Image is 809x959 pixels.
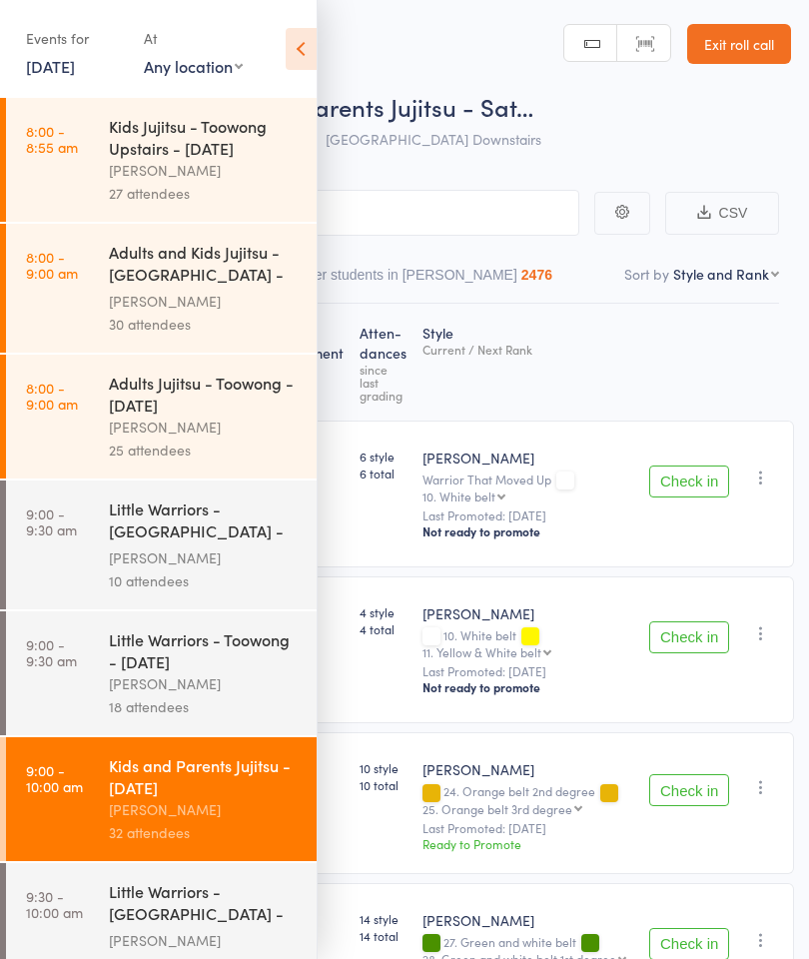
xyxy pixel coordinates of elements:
div: Current / Next Rank [422,343,633,356]
span: 4 style [360,603,406,620]
span: 6 total [360,465,406,481]
div: 25. Orange belt 3rd degree [422,802,572,815]
small: Last Promoted: [DATE] [422,821,633,835]
div: Kids Jujitsu - Toowong Upstairs - [DATE] [109,115,300,159]
button: Check in [649,621,729,653]
div: Not ready to promote [422,523,633,539]
button: Check in [649,774,729,806]
label: Sort by [624,264,669,284]
div: Little Warriors - [GEOGRAPHIC_DATA] - [DATE] [109,880,300,929]
time: 9:00 - 9:30 am [26,505,77,537]
div: [PERSON_NAME] [422,759,633,779]
div: At [144,22,243,55]
time: 8:00 - 9:00 am [26,380,78,412]
time: 8:00 - 8:55 am [26,123,78,155]
div: 18 attendees [109,695,300,718]
div: [PERSON_NAME] [422,448,633,468]
div: [PERSON_NAME] [109,798,300,821]
button: Check in [649,466,729,497]
a: [DATE] [26,55,75,77]
a: 9:00 -10:00 amKids and Parents Jujitsu - [DATE][PERSON_NAME]32 attendees [6,737,317,861]
div: [PERSON_NAME] [109,929,300,952]
a: 8:00 -8:55 amKids Jujitsu - Toowong Upstairs - [DATE][PERSON_NAME]27 attendees [6,98,317,222]
time: 9:00 - 9:30 am [26,636,77,668]
span: Kids and Parents Jujitsu - Sat… [198,90,533,123]
span: 14 total [360,927,406,944]
time: 8:00 - 9:00 am [26,249,78,281]
a: 8:00 -9:00 amAdults Jujitsu - Toowong - [DATE][PERSON_NAME]25 attendees [6,355,317,479]
div: Little Warriors - Toowong - [DATE] [109,628,300,672]
a: 9:00 -9:30 amLittle Warriors - [GEOGRAPHIC_DATA] - [DATE][PERSON_NAME]10 attendees [6,480,317,609]
span: 4 total [360,620,406,637]
a: 8:00 -9:00 amAdults and Kids Jujitsu - [GEOGRAPHIC_DATA] - [GEOGRAPHIC_DATA]...[PERSON_NAME]30 at... [6,224,317,353]
div: [PERSON_NAME] [422,910,633,930]
span: 10 total [360,776,406,793]
div: 10 attendees [109,569,300,592]
span: 6 style [360,448,406,465]
div: Ready to Promote [422,835,633,852]
div: 25 attendees [109,439,300,462]
small: Last Promoted: [DATE] [422,664,633,678]
div: 30 attendees [109,313,300,336]
div: since last grading [360,363,406,402]
div: Atten­dances [352,313,414,412]
div: 10. White belt [422,628,633,658]
div: [PERSON_NAME] [109,672,300,695]
time: 9:30 - 10:00 am [26,888,83,920]
time: 9:00 - 10:00 am [26,762,83,794]
div: Any location [144,55,243,77]
div: [PERSON_NAME] [422,603,633,623]
div: Adults Jujitsu - Toowong - [DATE] [109,372,300,416]
span: 10 style [360,759,406,776]
div: Events for [26,22,124,55]
button: Other students in [PERSON_NAME]2476 [292,257,552,303]
small: Last Promoted: [DATE] [422,508,633,522]
div: Adults and Kids Jujitsu - [GEOGRAPHIC_DATA] - [GEOGRAPHIC_DATA]... [109,241,300,290]
div: Not ready to promote [422,679,633,695]
a: 9:00 -9:30 amLittle Warriors - Toowong - [DATE][PERSON_NAME]18 attendees [6,611,317,735]
div: 27 attendees [109,182,300,205]
div: Style [414,313,641,412]
div: Kids and Parents Jujitsu - [DATE] [109,754,300,798]
div: 2476 [521,267,552,283]
div: Warrior That Moved Up [422,473,633,502]
div: 11. Yellow & White belt [422,645,541,658]
div: 32 attendees [109,821,300,844]
a: Exit roll call [687,24,791,64]
div: [PERSON_NAME] [109,416,300,439]
div: 10. White belt [422,489,495,502]
span: 14 style [360,910,406,927]
div: Style and Rank [673,264,769,284]
div: [PERSON_NAME] [109,546,300,569]
span: [GEOGRAPHIC_DATA] Downstairs [326,129,541,149]
div: [PERSON_NAME] [109,290,300,313]
div: Little Warriors - [GEOGRAPHIC_DATA] - [DATE] [109,497,300,546]
button: CSV [665,192,779,235]
div: [PERSON_NAME] [109,159,300,182]
div: 24. Orange belt 2nd degree [422,784,633,814]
